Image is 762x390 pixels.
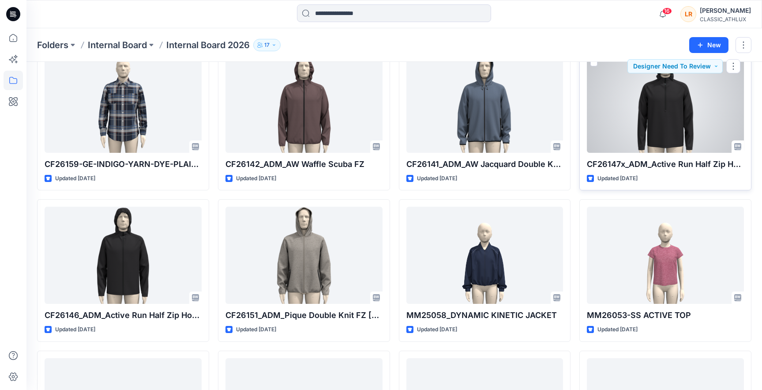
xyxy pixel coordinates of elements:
p: Updated [DATE] [417,174,457,183]
p: Updated [DATE] [236,174,276,183]
p: Updated [DATE] [236,325,276,334]
a: Folders [37,39,68,51]
a: CF26159-GE-INDIGO-YARN-DYE-PLAID-LS-SHIRT- [45,56,202,153]
a: CF26142_ADM_AW Waffle Scuba FZ [225,56,383,153]
p: Internal Board 2026 [166,39,250,51]
div: [PERSON_NAME] [700,5,751,16]
p: CF26141_ADM_AW Jacquard Double Knit FZ [DATE] [406,158,563,170]
p: Updated [DATE] [417,325,457,334]
a: CF26151_ADM_Pique Double Knit FZ 30SEP25 [225,207,383,304]
a: CF26141_ADM_AW Jacquard Double Knit FZ 29SEP25 [406,56,563,153]
p: Updated [DATE] [55,325,95,334]
a: CF26147x_ADM_Active Run Half Zip Hoodie 30SEP25 (1) [587,56,744,153]
span: 16 [662,8,672,15]
p: CF26151_ADM_Pique Double Knit FZ [DATE] [225,309,383,322]
p: Updated [DATE] [597,174,638,183]
button: New [689,37,728,53]
a: CF26146_ADM_Active Run Half Zip Hoodie 30SEP25 [45,207,202,304]
p: MM26053-SS ACTIVE TOP [587,309,744,322]
p: CF26159-GE-INDIGO-YARN-DYE-PLAID-LS-SHIRT- [45,158,202,170]
div: LR [680,6,696,22]
p: 17 [264,40,270,50]
p: Updated [DATE] [597,325,638,334]
p: CF26146_ADM_Active Run Half Zip Hoodie [DATE] [45,309,202,322]
p: CF26147x_ADM_Active Run Half Zip Hoodie [DATE] (1) [587,158,744,170]
button: 17 [253,39,281,51]
div: CLASSIC_ATHLUX [700,16,751,23]
a: MM26053-SS ACTIVE TOP [587,207,744,304]
a: MM25058_DYNAMIC KINETIC JACKET [406,207,563,304]
p: Updated [DATE] [55,174,95,183]
p: CF26142_ADM_AW Waffle Scuba FZ [225,158,383,170]
a: Internal Board [88,39,147,51]
p: MM25058_DYNAMIC KINETIC JACKET [406,309,563,322]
